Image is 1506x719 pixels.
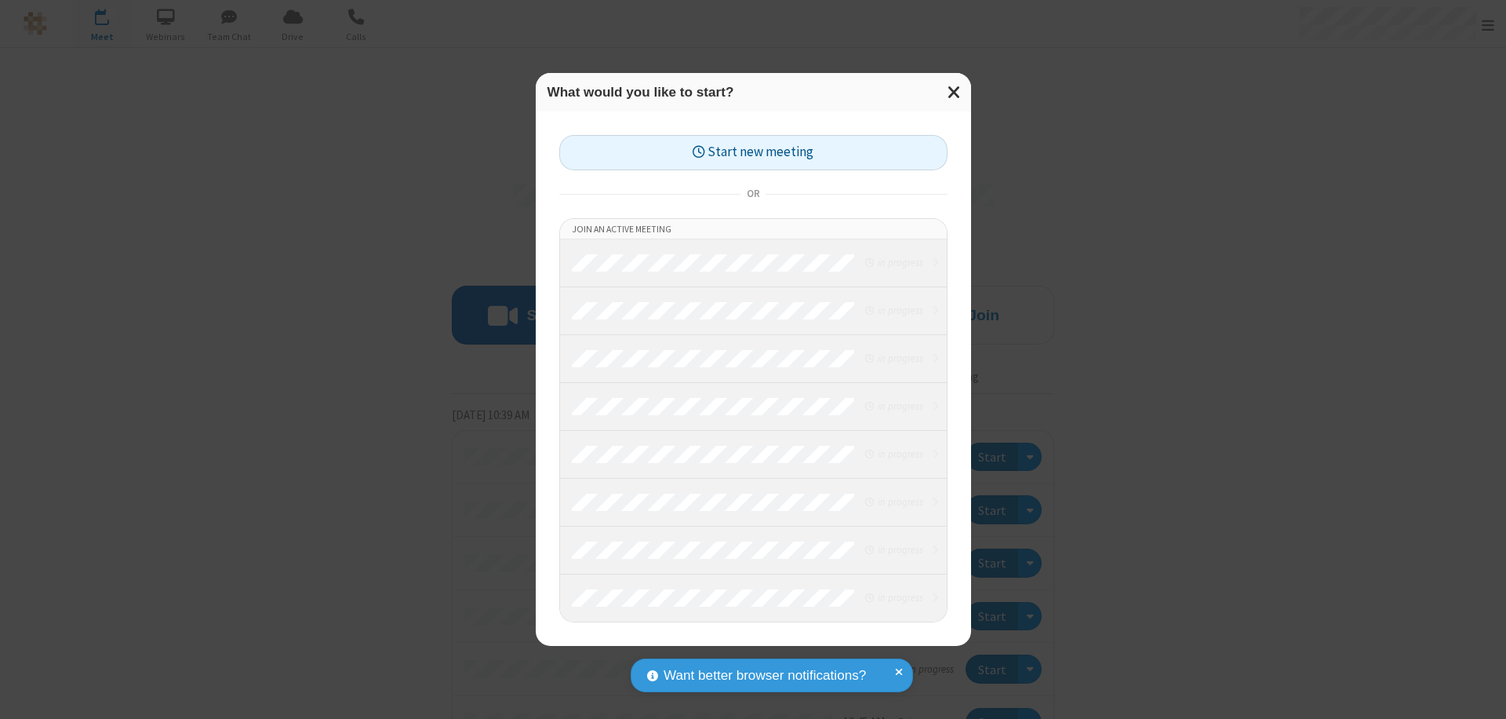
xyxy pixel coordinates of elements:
[740,183,766,205] span: or
[547,85,959,100] h3: What would you like to start?
[560,219,947,239] li: Join an active meeting
[865,351,922,366] em: in progress
[865,447,922,462] em: in progress
[664,666,866,686] span: Want better browser notifications?
[865,542,922,557] em: in progress
[865,399,922,414] em: in progress
[865,495,922,509] em: in progress
[559,135,948,170] button: Start new meeting
[865,590,922,605] em: in progress
[865,255,922,270] em: in progress
[938,73,971,111] button: Close modal
[865,303,922,318] em: in progress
